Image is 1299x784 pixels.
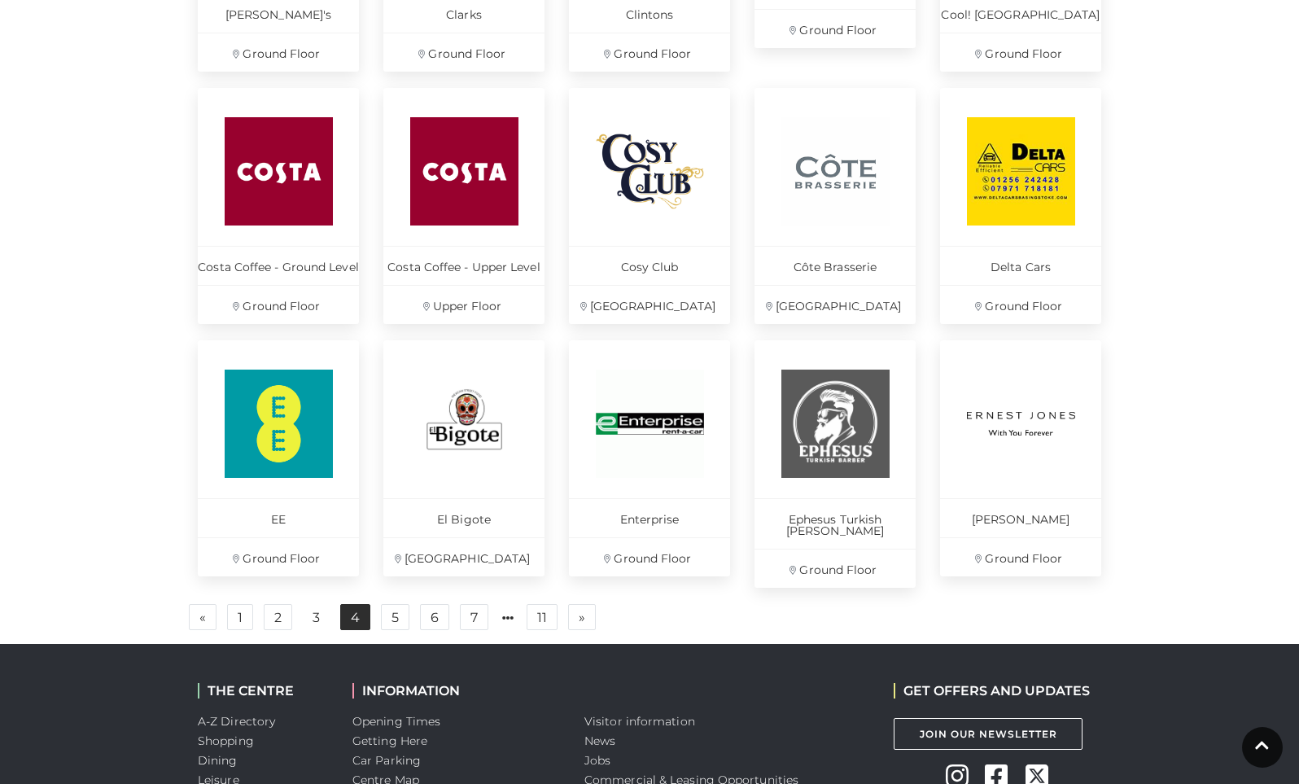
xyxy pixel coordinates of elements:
[584,714,695,729] a: Visitor information
[383,340,545,576] a: El Bigote [GEOGRAPHIC_DATA]
[940,33,1101,72] p: Ground Floor
[383,246,545,285] p: Costa Coffee - Upper Level
[584,753,610,768] a: Jobs
[383,498,545,537] p: El Bigote
[569,285,730,324] p: [GEOGRAPHIC_DATA]
[569,340,730,576] a: Enterprise Ground Floor
[352,683,560,699] h2: INFORMATION
[940,537,1101,576] p: Ground Floor
[198,285,359,324] p: Ground Floor
[940,88,1101,324] a: Delta Cars Ground Floor
[352,714,440,729] a: Opening Times
[940,285,1101,324] p: Ground Floor
[383,537,545,576] p: [GEOGRAPHIC_DATA]
[199,611,206,623] span: «
[569,498,730,537] p: Enterprise
[198,753,238,768] a: Dining
[198,88,359,324] a: Costa Coffee - Ground Level Ground Floor
[383,33,545,72] p: Ground Floor
[227,604,253,630] a: 1
[569,537,730,576] p: Ground Floor
[754,246,916,285] p: Côte Brasserie
[940,340,1101,576] a: [PERSON_NAME] Ground Floor
[527,604,558,630] a: 11
[460,604,488,630] a: 7
[569,246,730,285] p: Cosy Club
[940,246,1101,285] p: Delta Cars
[383,285,545,324] p: Upper Floor
[198,714,275,729] a: A-Z Directory
[568,604,596,630] a: Next
[198,683,328,699] h2: THE CENTRE
[754,340,916,588] a: Ephesus Turkish [PERSON_NAME] Ground Floor
[754,285,916,324] p: [GEOGRAPHIC_DATA]
[579,611,585,623] span: »
[352,753,421,768] a: Car Parking
[754,88,916,324] a: Côte Brasserie [GEOGRAPHIC_DATA]
[383,88,545,324] a: Costa Coffee - Upper Level Upper Floor
[198,537,359,576] p: Ground Floor
[420,604,449,630] a: 6
[754,498,916,549] p: Ephesus Turkish [PERSON_NAME]
[340,604,370,630] a: 4
[569,88,730,324] a: Cosy Club [GEOGRAPHIC_DATA]
[894,683,1090,699] h2: GET OFFERS AND UPDATES
[198,734,254,748] a: Shopping
[569,33,730,72] p: Ground Floor
[303,605,330,631] a: 3
[198,498,359,537] p: EE
[352,734,427,748] a: Getting Here
[264,604,292,630] a: 2
[381,604,409,630] a: 5
[584,734,615,748] a: News
[754,9,916,48] p: Ground Floor
[198,33,359,72] p: Ground Floor
[940,498,1101,537] p: [PERSON_NAME]
[198,340,359,576] a: EE Ground Floor
[189,604,216,630] a: Previous
[198,246,359,285] p: Costa Coffee - Ground Level
[754,549,916,588] p: Ground Floor
[894,718,1082,750] a: Join Our Newsletter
